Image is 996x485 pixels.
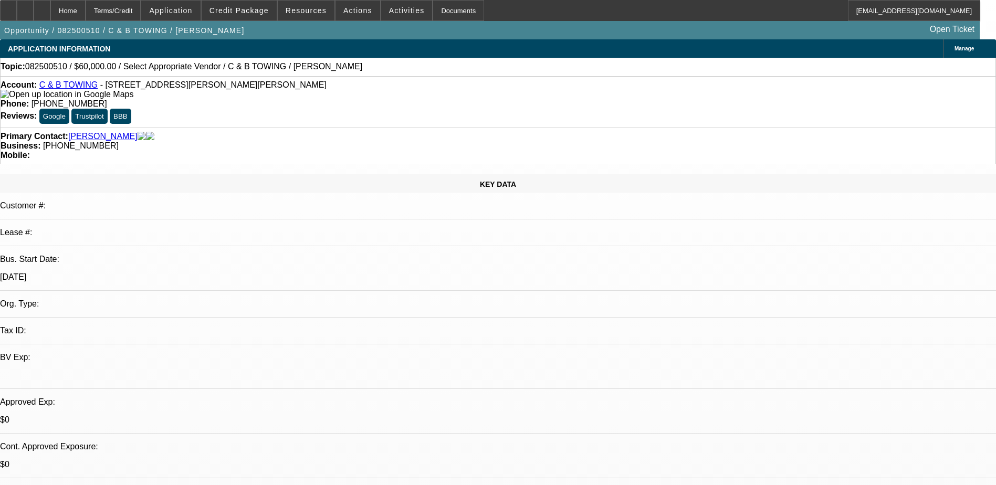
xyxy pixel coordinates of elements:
button: Credit Package [202,1,277,20]
span: APPLICATION INFORMATION [8,45,110,53]
span: 082500510 / $60,000.00 / Select Appropriate Vendor / C & B TOWING / [PERSON_NAME] [25,62,362,71]
strong: Topic: [1,62,25,71]
img: Open up location in Google Maps [1,90,133,99]
strong: Phone: [1,99,29,108]
strong: Primary Contact: [1,132,68,141]
button: Application [141,1,200,20]
strong: Business: [1,141,40,150]
button: Google [39,109,69,124]
span: - [STREET_ADDRESS][PERSON_NAME][PERSON_NAME] [100,80,327,89]
button: Trustpilot [71,109,107,124]
img: linkedin-icon.png [146,132,154,141]
img: facebook-icon.png [138,132,146,141]
strong: Account: [1,80,37,89]
strong: Reviews: [1,111,37,120]
a: View Google Maps [1,90,133,99]
span: [PHONE_NUMBER] [32,99,107,108]
span: Actions [343,6,372,15]
span: Activities [389,6,425,15]
span: Resources [286,6,327,15]
a: Open Ticket [926,20,979,38]
button: Activities [381,1,433,20]
button: Actions [336,1,380,20]
span: Credit Package [209,6,269,15]
span: Manage [955,46,974,51]
span: KEY DATA [480,180,516,188]
span: Opportunity / 082500510 / C & B TOWING / [PERSON_NAME] [4,26,245,35]
a: [PERSON_NAME] [68,132,138,141]
button: Resources [278,1,334,20]
span: Application [149,6,192,15]
span: [PHONE_NUMBER] [43,141,119,150]
button: BBB [110,109,131,124]
strong: Mobile: [1,151,30,160]
a: C & B TOWING [39,80,98,89]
